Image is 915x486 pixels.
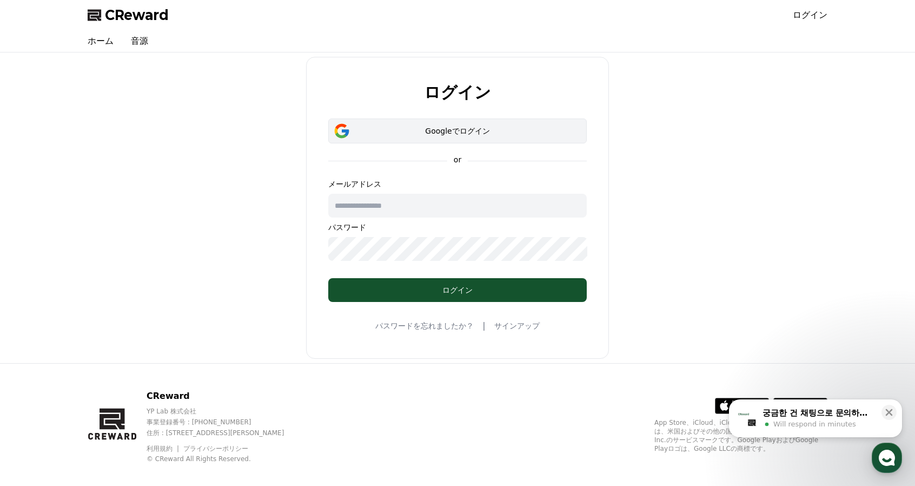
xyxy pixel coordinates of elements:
[147,418,303,426] p: 事業登録番号 : [PHONE_NUMBER]
[328,179,587,189] p: メールアドレス
[447,154,468,165] p: or
[122,30,157,52] a: 音源
[344,126,571,136] div: Googleでログイン
[160,359,187,368] span: Settings
[71,343,140,370] a: Messages
[793,9,827,22] a: ログイン
[90,360,122,369] span: Messages
[88,6,169,24] a: CReward
[105,6,169,24] span: CReward
[328,222,587,233] p: パスワード
[328,278,587,302] button: ログイン
[147,429,303,437] p: 住所 : [STREET_ADDRESS][PERSON_NAME]
[482,319,485,332] span: |
[147,445,181,452] a: 利用規約
[147,455,303,463] p: © CReward All Rights Reserved.
[28,359,47,368] span: Home
[147,407,303,416] p: YP Lab 株式会社
[3,343,71,370] a: Home
[494,320,540,331] a: サインアップ
[183,445,248,452] a: プライバシーポリシー
[79,30,122,52] a: ホーム
[140,343,208,370] a: Settings
[147,390,303,403] p: CReward
[375,320,474,331] a: パスワードを忘れましたか？
[654,418,827,453] p: App Store、iCloud、iCloud Drive、およびiTunes Storeは、米国およびその他の国や地域で登録されているApple Inc.のサービスマークです。Google P...
[424,83,491,101] h2: ログイン
[350,285,565,295] div: ログイン
[328,119,587,143] button: Googleでログイン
